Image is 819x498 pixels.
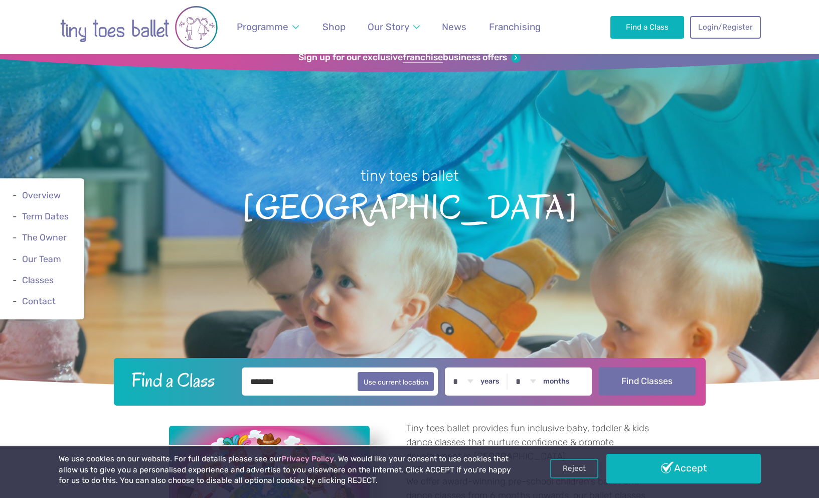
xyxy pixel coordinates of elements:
a: Classes [22,275,54,285]
span: News [442,21,466,33]
span: Shop [322,21,346,33]
button: Find Classes [599,367,696,395]
a: Reject [550,459,598,478]
a: Sign up for our exclusivefranchisebusiness offers [298,52,521,63]
a: Franchising [484,15,545,39]
a: Overview [22,190,61,200]
a: Accept [606,454,761,483]
a: Privacy Policy [281,454,334,463]
a: Programme [232,15,304,39]
a: Login/Register [690,16,760,38]
strong: franchise [403,52,443,63]
span: Our Story [368,21,409,33]
a: Term Dates [22,211,69,221]
a: The Owner [22,233,67,243]
label: years [480,377,500,386]
small: tiny toes ballet [361,167,459,184]
a: Our Team [22,254,61,264]
a: News [437,15,471,39]
a: Our Story [363,15,425,39]
span: [GEOGRAPHIC_DATA] [18,186,801,226]
a: Contact [22,296,56,306]
p: We use cookies on our website. For full details please see our . We would like your consent to us... [59,454,515,486]
label: months [543,377,570,386]
a: Find a Class [610,16,684,38]
a: Shop [317,15,350,39]
img: tiny toes ballet [59,6,219,49]
p: Tiny toes ballet provides fun inclusive baby, toddler & kids dance classes that nurture confidenc... [406,422,650,463]
span: Franchising [489,21,541,33]
h2: Find a Class [123,367,235,393]
button: Use current location [358,372,434,391]
span: Programme [237,21,288,33]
